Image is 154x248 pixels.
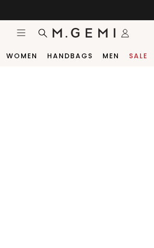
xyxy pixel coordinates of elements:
[6,52,38,60] a: Women
[16,28,26,38] button: Open site menu
[47,52,93,60] a: Handbags
[103,52,119,60] a: Men
[52,28,115,38] img: M.Gemi
[129,52,148,60] a: Sale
